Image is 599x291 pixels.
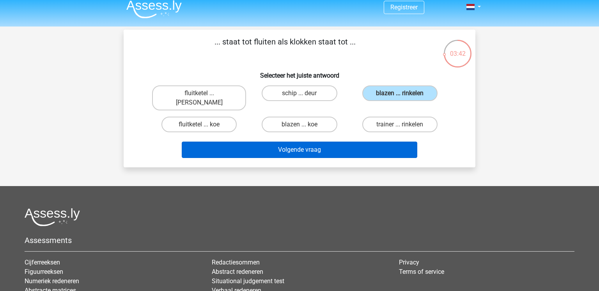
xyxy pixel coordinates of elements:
h6: Selecteer het juiste antwoord [136,66,463,79]
label: fluitketel ... koe [161,117,237,132]
a: Situational judgement test [212,277,284,285]
a: Registreer [390,4,418,11]
div: 03:42 [443,39,472,59]
a: Cijferreeksen [25,259,60,266]
a: Abstract redeneren [212,268,263,275]
a: Redactiesommen [212,259,260,266]
a: Figuurreeksen [25,268,63,275]
p: ... staat tot fluiten als klokken staat tot ... [136,36,434,59]
a: Numeriek redeneren [25,277,79,285]
a: Privacy [399,259,419,266]
img: Assessly logo [25,208,80,226]
button: Volgende vraag [182,142,418,158]
label: blazen ... rinkelen [362,85,438,101]
a: Terms of service [399,268,444,275]
label: blazen ... koe [262,117,337,132]
label: trainer ... rinkelen [362,117,438,132]
label: fluitketel ... [PERSON_NAME] [152,85,246,110]
h5: Assessments [25,236,574,245]
label: schip ... deur [262,85,337,101]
